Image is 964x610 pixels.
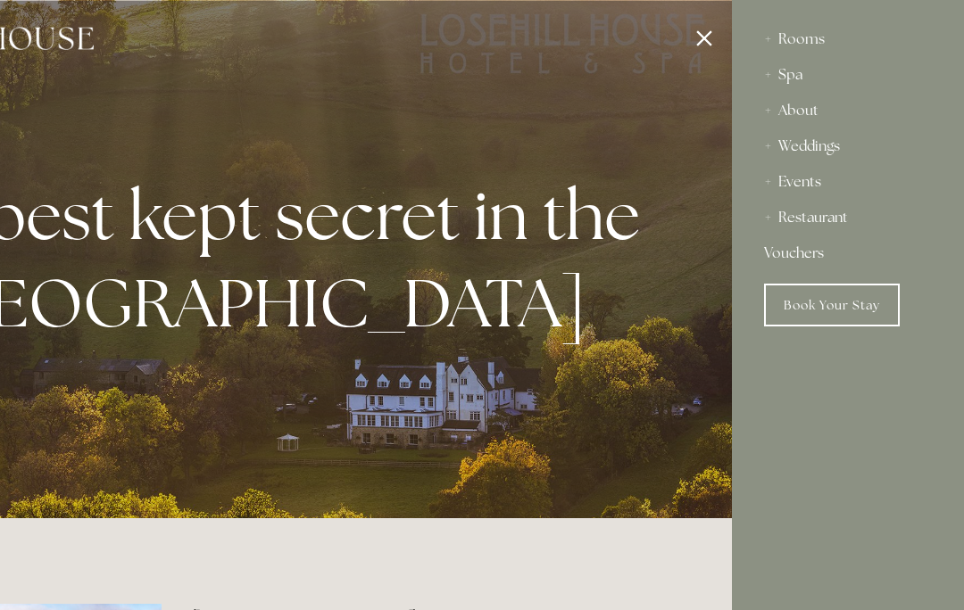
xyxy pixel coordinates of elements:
[764,284,900,326] a: Book Your Stay
[764,164,932,200] div: Events
[764,128,932,164] div: Weddings
[764,57,932,93] div: Spa
[764,21,932,57] div: Rooms
[764,200,932,235] div: Restaurant
[764,93,932,128] div: About
[764,235,932,271] a: Vouchers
